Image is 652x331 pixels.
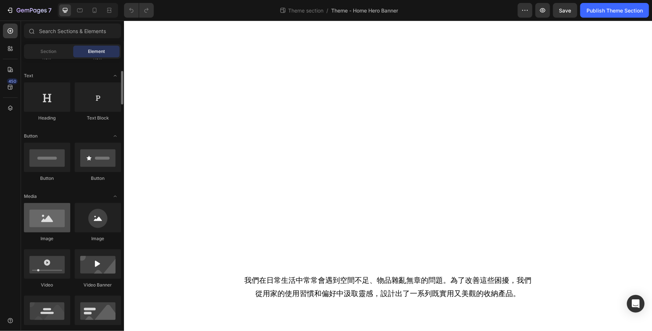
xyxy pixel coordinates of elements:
div: Image [24,235,70,242]
span: Button [24,133,38,139]
span: Save [559,7,571,14]
div: Publish Theme Section [587,7,643,14]
span: Toggle open [109,70,121,82]
div: Video Banner [75,282,121,288]
div: Undo/Redo [124,3,154,18]
span: Element [88,48,105,55]
div: Heading [24,115,70,121]
div: Video [24,282,70,288]
div: Button [24,175,70,182]
span: / [326,7,328,14]
button: Publish Theme Section [580,3,649,18]
p: 7 [48,6,52,15]
span: Text [24,72,33,79]
span: Section [41,48,57,55]
div: 450 [7,78,18,84]
span: Theme - Home Hero Banner [331,7,398,14]
div: Image [75,235,121,242]
span: Toggle open [109,130,121,142]
span: Theme section [287,7,325,14]
div: Open Intercom Messenger [627,295,645,313]
button: Save [553,3,577,18]
button: 7 [3,3,55,18]
div: Button [75,175,121,182]
div: Text Block [75,115,121,121]
iframe: Design area [124,21,652,331]
span: Toggle open [109,191,121,202]
span: Media [24,193,37,200]
input: Search Sections & Elements [24,24,121,38]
